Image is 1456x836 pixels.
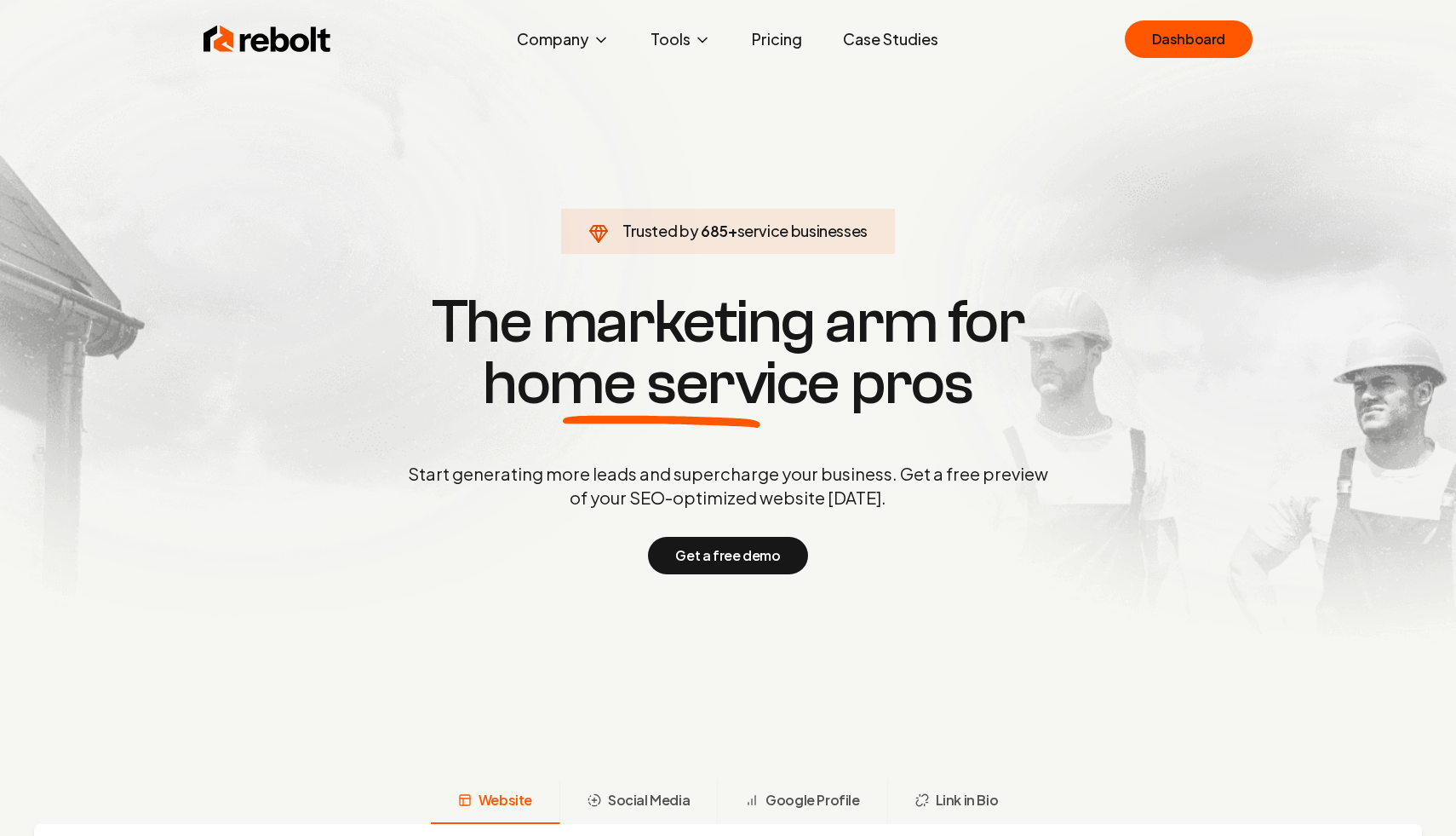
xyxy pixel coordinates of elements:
[319,291,1137,414] h1: The marketing arm for pros
[717,780,886,824] button: Google Profile
[483,353,840,414] span: home service
[559,780,717,824] button: Social Media
[637,22,725,56] button: Tools
[738,22,816,56] a: Pricing
[887,780,1026,824] button: Link in Bio
[728,221,737,240] span: +
[431,780,559,824] button: Website
[765,790,859,810] span: Google Profile
[701,219,728,243] span: 685
[829,22,952,56] a: Case Studies
[608,790,690,810] span: Social Media
[622,221,698,240] span: Trusted by
[503,22,623,56] button: Company
[936,790,999,810] span: Link in Bio
[648,537,807,574] button: Get a free demo
[203,22,331,56] img: Rebolt Logo
[1125,20,1253,58] a: Dashboard
[737,221,868,240] span: service businesses
[404,462,1052,510] p: Start generating more leads and supercharge your business. Get a free preview of your SEO-optimiz...
[479,790,532,810] span: Website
